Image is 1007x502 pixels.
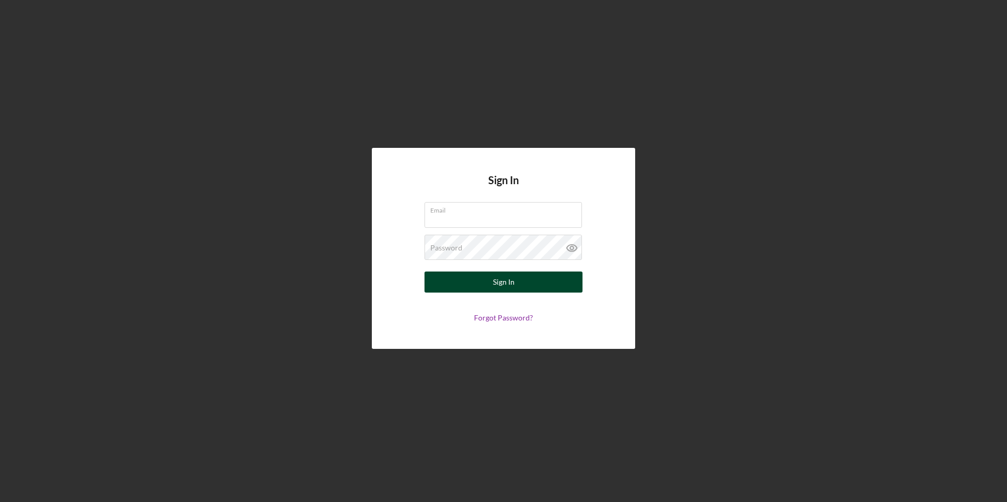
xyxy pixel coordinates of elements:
h4: Sign In [488,174,519,202]
a: Forgot Password? [474,313,533,322]
div: Sign In [493,272,515,293]
button: Sign In [424,272,583,293]
label: Password [430,244,462,252]
label: Email [430,203,582,214]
